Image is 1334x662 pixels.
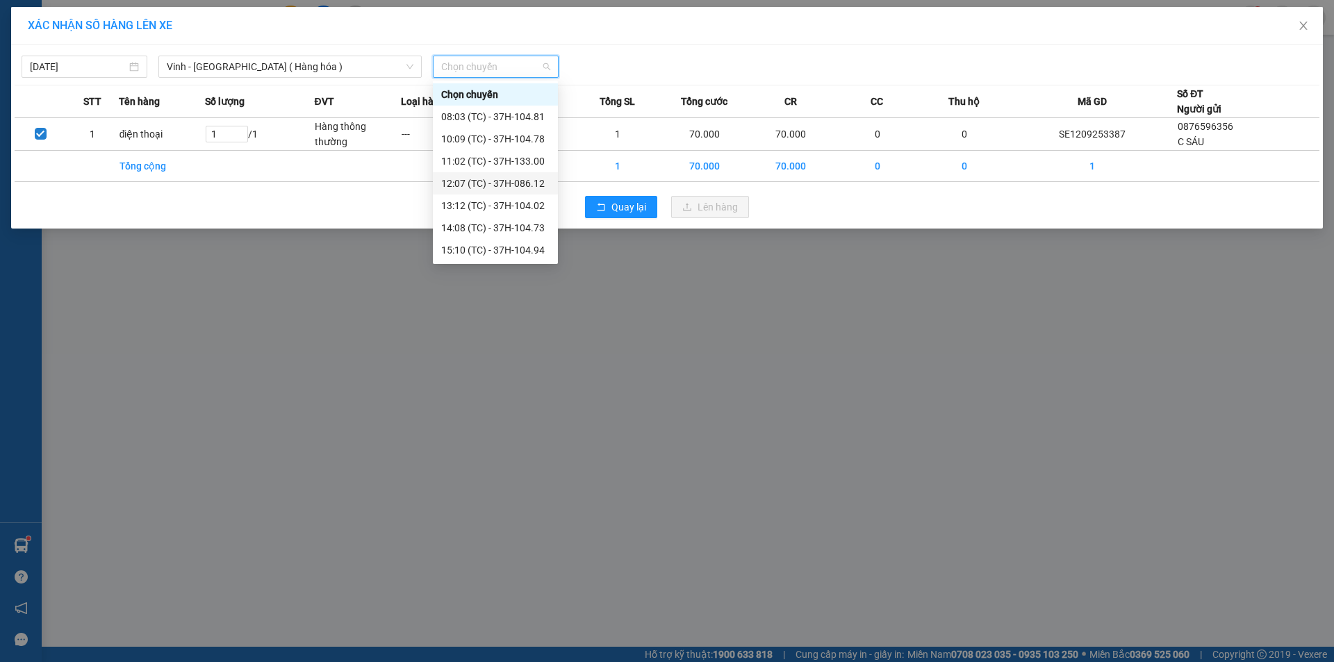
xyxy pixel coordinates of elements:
span: Tổng cước [681,94,727,109]
span: XÁC NHẬN SỐ HÀNG LÊN XE [28,19,172,32]
div: 13:12 (TC) - 37H-104.02 [441,198,550,213]
div: 15:10 (TC) - 37H-104.94 [441,242,550,258]
td: SE1209253387 [1007,118,1177,151]
td: 1 [574,151,661,182]
span: [GEOGRAPHIC_DATA], [GEOGRAPHIC_DATA] ↔ [GEOGRAPHIC_DATA] [35,59,141,106]
span: Tên hàng [119,94,160,109]
td: 70.000 [748,151,834,182]
div: Số ĐT Người gửi [1177,86,1221,117]
strong: CHUYỂN PHÁT NHANH AN PHÚ QUÝ [40,11,140,56]
td: Tổng cộng [119,151,206,182]
td: 0 [921,118,1007,151]
td: 0 [834,151,921,182]
span: C SÁU [1178,136,1204,147]
div: 14:08 (TC) - 37H-104.73 [441,220,550,235]
span: Thu hộ [948,94,980,109]
td: --- [401,118,488,151]
img: logo [7,75,33,144]
span: CC [871,94,883,109]
span: STT [83,94,101,109]
td: 1 [574,118,661,151]
span: Loại hàng [401,94,445,109]
span: Số lượng [205,94,245,109]
span: close [1298,20,1309,31]
td: Hàng thông thường [314,118,401,151]
td: / 1 [205,118,314,151]
span: down [406,63,414,71]
input: 12/09/2025 [30,59,126,74]
td: điện thoại [119,118,206,151]
button: rollbackQuay lại [585,196,657,218]
div: 12:07 (TC) - 37H-086.12 [441,176,550,191]
span: Vinh - Hà Nội ( Hàng hóa ) [167,56,413,77]
td: 70.000 [661,118,748,151]
div: Chọn chuyến [441,87,550,102]
button: Close [1284,7,1323,46]
span: Tổng SL [600,94,635,109]
span: Quay lại [611,199,646,215]
td: 1 [67,118,119,151]
span: Mã GD [1078,94,1107,109]
td: 70.000 [748,118,834,151]
div: 08:03 (TC) - 37H-104.81 [441,109,550,124]
span: CR [784,94,797,109]
span: 0876596356 [1178,121,1233,132]
td: 0 [834,118,921,151]
span: rollback [596,202,606,213]
td: 0 [921,151,1007,182]
div: Chọn chuyến [433,83,558,106]
div: 11:02 (TC) - 37H-133.00 [441,154,550,169]
span: ĐVT [314,94,333,109]
span: Chọn chuyến [441,56,550,77]
div: 10:09 (TC) - 37H-104.78 [441,131,550,147]
td: 70.000 [661,151,748,182]
button: uploadLên hàng [671,196,749,218]
td: 1 [1007,151,1177,182]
